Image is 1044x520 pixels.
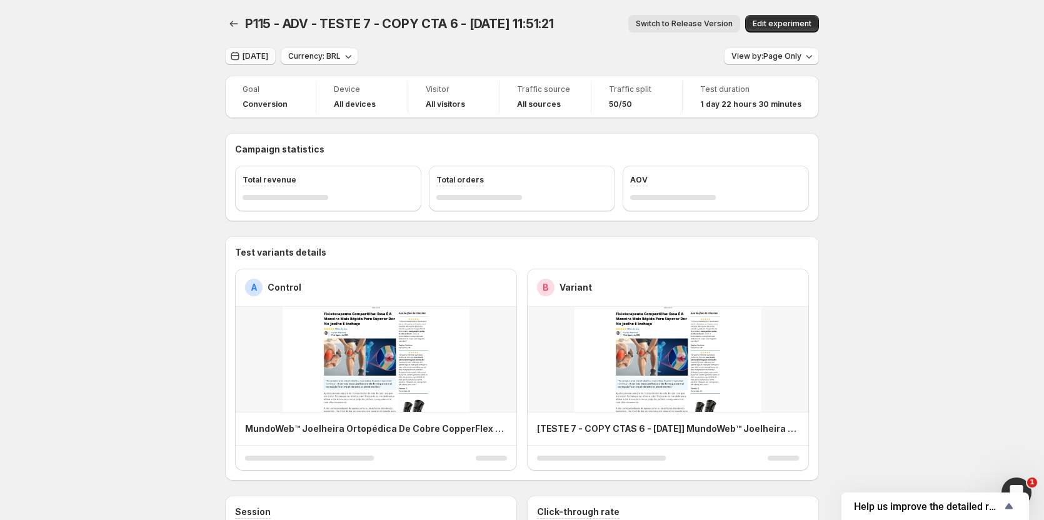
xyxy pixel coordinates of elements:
h3: Session [235,506,271,518]
span: 1 [1027,477,1037,487]
button: [DATE] [225,47,276,65]
h4: All devices [334,99,376,109]
span: [DATE] [243,51,268,61]
button: Switch to Release Version [628,15,740,32]
span: Total orders [436,175,484,184]
h4: MundoWeb™ Joelheira Ortopédica De Cobre CopperFlex - A3 [245,422,507,435]
span: Conversion [243,99,288,109]
button: Show survey - Help us improve the detailed report for A/B campaigns [854,499,1016,514]
a: GoalConversion [243,83,298,111]
a: VisitorAll visitors [426,83,481,111]
h2: A [251,281,257,294]
h4: All sources [517,99,561,109]
span: Device [334,84,389,94]
h2: B [543,281,549,294]
span: Test duration [700,84,801,94]
span: 50/50 [609,99,632,109]
button: View by:Page Only [724,47,819,65]
span: Traffic split [609,84,665,94]
img: -pages-joelheira-copperflex-a3_thumbnail.jpg [235,307,517,412]
h3: Test variants details [235,246,809,259]
button: Back [225,15,243,32]
span: AOV [630,175,648,184]
a: DeviceAll devices [334,83,389,111]
span: Edit experiment [753,19,811,29]
span: Traffic source [517,84,573,94]
span: P115 - ADV - TESTE 7 - COPY CTA 6 - [DATE] 11:51:21 [245,16,554,31]
a: Traffic sourceAll sources [517,83,573,111]
span: View by: Page Only [731,51,801,61]
span: Currency: BRL [288,51,341,61]
h4: All visitors [426,99,465,109]
h2: Control [268,281,301,294]
span: Visitor [426,84,481,94]
span: Switch to Release Version [636,19,733,29]
h2: Variant [560,281,592,294]
h3: Click-through rate [537,506,620,518]
button: Currency: BRL [281,47,358,65]
a: Traffic split50/50 [609,83,665,111]
span: Goal [243,84,298,94]
a: Test duration1 day 22 hours 30 minutes [700,83,801,111]
iframe: Intercom live chat [1001,477,1031,507]
button: Edit experiment [745,15,819,32]
img: -pages-teste-7-copy-ctas-6-19-08-25-mundoweb-joelheira-ortopedica-de-cobre-copperflex-a3_thumbnai... [527,307,809,412]
span: Total revenue [243,175,296,184]
h4: [TESTE 7 - COPY CTAS 6 - [DATE]] MundoWeb™ Joelheira Ortopédica De Cobre CopperFlex - A3 [537,422,799,435]
h3: Campaign statistics [235,143,324,156]
span: Help us improve the detailed report for A/B campaigns [854,501,1001,512]
span: 1 day 22 hours 30 minutes [700,99,801,109]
